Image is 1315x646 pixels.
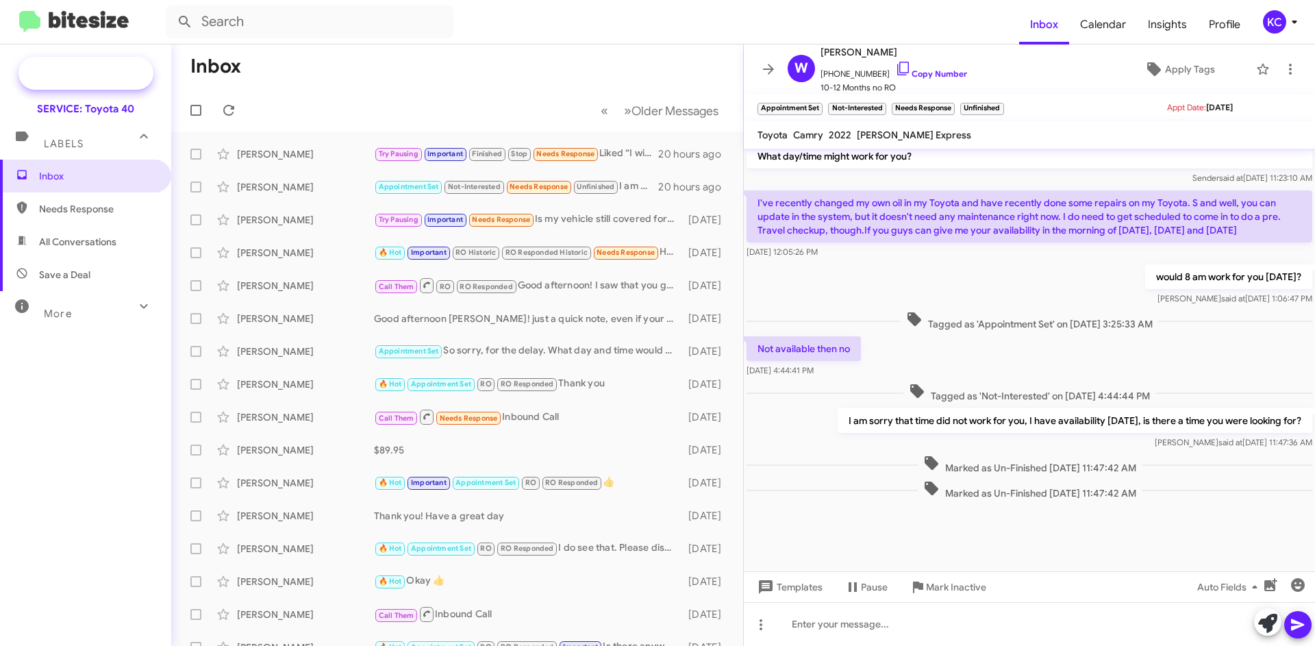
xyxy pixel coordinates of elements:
small: Needs Response [892,103,955,115]
div: Inbound Call [374,606,681,623]
div: 👍 [374,475,681,490]
span: Unfinished [577,182,614,191]
a: Insights [1137,5,1198,45]
span: Appointment Set [455,478,516,487]
span: 🔥 Hot [379,577,402,586]
span: More [44,308,72,320]
span: 🔥 Hot [379,478,402,487]
div: [PERSON_NAME] [237,608,374,621]
span: Appointment Set [379,347,439,356]
div: Hey [PERSON_NAME], so my car needs oil change can I come now if there is availability? [374,245,681,260]
a: Special Campaign [18,57,153,90]
span: RO Responded Historic [505,248,588,257]
div: [PERSON_NAME] [237,180,374,194]
div: [PERSON_NAME] [237,443,374,457]
span: Appointment Set [411,544,471,553]
span: Try Pausing [379,215,418,224]
div: [DATE] [681,476,732,490]
a: Inbox [1019,5,1069,45]
span: Call Them [379,611,414,620]
span: « [601,102,608,119]
span: Profile [1198,5,1251,45]
div: [DATE] [681,345,732,358]
div: Is my vehicle still covered for the free oil change [374,212,681,227]
div: [DATE] [681,509,732,523]
span: [PERSON_NAME] [DATE] 11:47:36 AM [1155,437,1312,447]
span: Toyota [757,129,788,141]
span: Call Them [379,414,414,423]
span: Tagged as 'Appointment Set' on [DATE] 3:25:33 AM [901,311,1158,331]
span: Finished [472,149,502,158]
div: [PERSON_NAME] [237,476,374,490]
div: [DATE] [681,213,732,227]
div: SERVICE: Toyota 40 [37,102,134,116]
span: Needs Response [472,215,530,224]
span: Stop [511,149,527,158]
span: Auto Fields [1197,575,1263,599]
div: So sorry, for the delay. What day and time would you like to come in? [374,343,681,359]
small: Unfinished [960,103,1003,115]
button: Next [616,97,727,125]
div: [DATE] [681,575,732,588]
span: Templates [755,575,823,599]
div: [DATE] [681,443,732,457]
p: I've recently changed my own oil in my Toyota and have recently done some repairs on my Toyota. S... [747,190,1312,243]
span: Appointment Set [411,380,471,388]
span: Older Messages [631,103,718,119]
span: RO Responded [460,282,512,291]
span: Sender [DATE] 11:23:10 AM [1192,173,1312,183]
div: [DATE] [681,608,732,621]
div: Inbound Call [374,408,681,425]
span: 🔥 Hot [379,248,402,257]
span: [PERSON_NAME] Express [857,129,971,141]
span: Important [411,478,447,487]
span: [PERSON_NAME] [DATE] 1:06:47 PM [1157,293,1312,303]
div: [PERSON_NAME] [237,377,374,391]
span: Appointment Set [379,182,439,191]
span: 10-12 Months no RO [821,81,967,95]
span: W [794,58,808,79]
span: 2022 [829,129,851,141]
span: RO [525,478,536,487]
div: [DATE] [681,246,732,260]
span: Inbox [39,169,155,183]
span: Needs Response [536,149,594,158]
div: [DATE] [681,312,732,325]
span: Marked as Un-Finished [DATE] 11:47:42 AM [918,455,1142,475]
div: Liked “I will update our system, thank you!” [374,146,658,162]
span: Pause [861,575,888,599]
small: Not-Interested [828,103,886,115]
a: Copy Number [895,69,967,79]
div: [PERSON_NAME] [237,312,374,325]
span: RO [480,544,491,553]
div: [PERSON_NAME] [237,246,374,260]
button: KC [1251,10,1300,34]
div: [DATE] [681,377,732,391]
p: I am sorry that time did not work for you, I have availability [DATE], is there a time you were l... [838,408,1312,433]
div: 20 hours ago [658,180,732,194]
span: Appt Date: [1167,102,1206,112]
div: Thank you [374,376,681,392]
span: Call Them [379,282,414,291]
button: Mark Inactive [899,575,997,599]
span: said at [1218,437,1242,447]
span: RO [440,282,451,291]
span: Try Pausing [379,149,418,158]
div: [PERSON_NAME] [237,575,374,588]
button: Pause [834,575,899,599]
span: Needs Response [597,248,655,257]
h1: Inbox [190,55,241,77]
p: would 8 am work for you [DATE]? [1145,264,1312,289]
span: Apply Tags [1165,57,1215,82]
span: » [624,102,631,119]
span: 🔥 Hot [379,544,402,553]
span: All Conversations [39,235,116,249]
span: Labels [44,138,84,150]
button: Auto Fields [1186,575,1274,599]
div: Good afternoon! I saw that you gave us a call earlier and just wanted to check in to see if you w... [374,277,681,294]
nav: Page navigation example [593,97,727,125]
p: Not available then no [747,336,861,361]
span: RO Responded [545,478,598,487]
span: Mark Inactive [926,575,986,599]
